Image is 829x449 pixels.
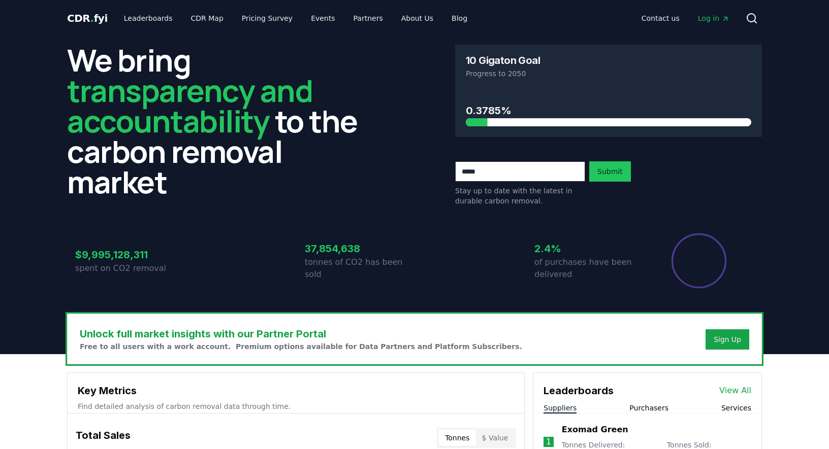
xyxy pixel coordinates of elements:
[698,13,729,23] span: Log in
[345,9,391,27] a: Partners
[116,9,475,27] nav: Main
[234,9,301,27] a: Pricing Survey
[75,247,185,262] h3: $9,995,128,311
[303,9,343,27] a: Events
[78,401,514,411] p: Find detailed analysis of carbon removal data through time.
[714,334,741,344] a: Sign Up
[80,326,522,341] h3: Unlock full market insights with our Partner Portal
[116,9,181,27] a: Leaderboards
[589,161,631,182] button: Submit
[67,12,108,24] span: CDR fyi
[534,256,644,281] p: of purchases have been delivered
[719,385,751,397] a: View All
[78,383,514,398] h3: Key Metrics
[690,9,738,27] a: Log in
[67,11,108,25] a: CDR.fyi
[633,9,738,27] nav: Main
[75,262,185,274] p: spent on CO2 removal
[466,55,540,65] h3: 10 Gigaton Goal
[562,424,628,436] a: Exomad Green
[476,430,515,446] button: $ Value
[76,428,131,448] h3: Total Sales
[671,232,727,289] div: Percentage of sales delivered
[466,68,751,79] p: Progress to 2050
[706,329,749,350] button: Sign Up
[544,383,614,398] h3: Leaderboards
[305,256,414,281] p: tonnes of CO2 has been sold
[633,9,688,27] a: Contact us
[629,403,668,413] button: Purchasers
[90,12,94,24] span: .
[67,45,374,197] h2: We bring to the carbon removal market
[466,103,751,118] h3: 0.3785%
[455,186,585,206] p: Stay up to date with the latest in durable carbon removal.
[443,9,475,27] a: Blog
[546,436,551,448] p: 1
[80,341,522,352] p: Free to all users with a work account. Premium options available for Data Partners and Platform S...
[305,241,414,256] h3: 37,854,638
[183,9,232,27] a: CDR Map
[67,70,312,142] span: transparency and accountability
[534,241,644,256] h3: 2.4%
[439,430,475,446] button: Tonnes
[544,403,577,413] button: Suppliers
[721,403,751,413] button: Services
[393,9,441,27] a: About Us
